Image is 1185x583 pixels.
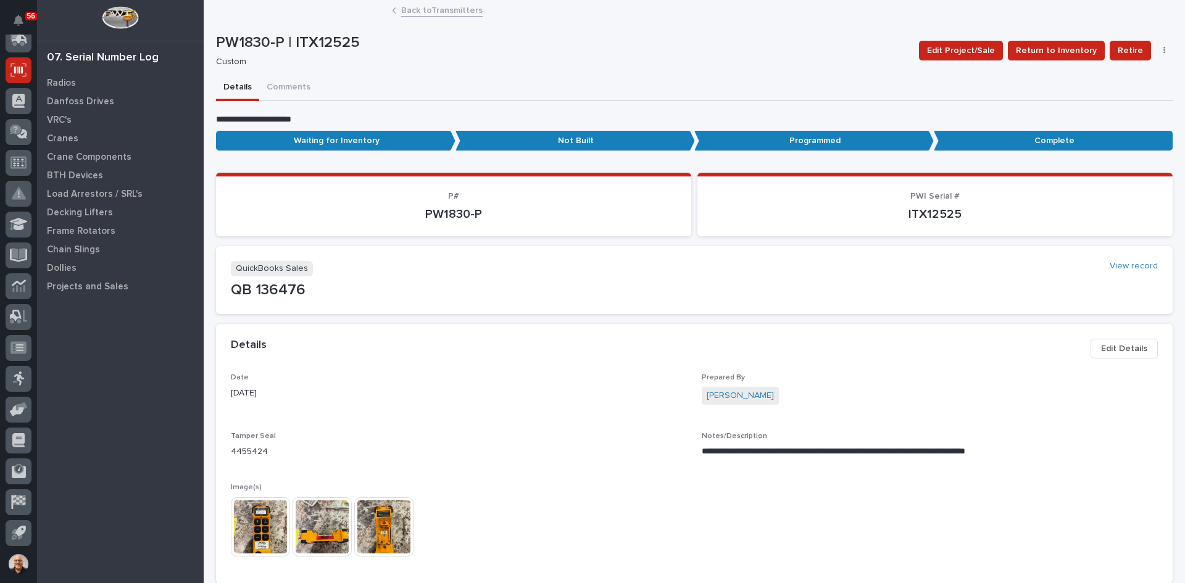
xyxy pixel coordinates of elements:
p: QB 136476 [231,281,1158,299]
span: Edit Project/Sale [927,43,995,58]
button: Notifications [6,7,31,33]
a: Dollies [37,258,204,277]
p: [DATE] [231,387,687,400]
a: VRC's [37,110,204,129]
a: View record [1110,261,1158,271]
div: 07. Serial Number Log [47,51,159,65]
span: Prepared By [702,374,745,381]
p: BTH Devices [47,170,103,181]
button: Edit Details [1091,339,1158,358]
p: Radios [47,78,76,89]
div: Notifications56 [15,15,31,35]
p: Waiting for Inventory [216,131,455,151]
a: Crane Components [37,147,204,166]
p: Frame Rotators [47,226,115,237]
p: 56 [27,12,35,20]
a: Danfoss Drives [37,92,204,110]
span: PWI Serial # [910,192,960,201]
p: Dollies [47,263,77,274]
span: Return to Inventory [1016,43,1097,58]
p: VRC's [47,115,72,126]
p: PW1830-P | ITX12525 [216,34,909,52]
span: Date [231,374,249,381]
a: Decking Lifters [37,203,204,221]
p: Custom [216,57,904,67]
p: Load Arrestors / SRL's [47,189,143,200]
p: Crane Components [47,152,131,163]
button: Edit Project/Sale [919,41,1003,60]
a: Projects and Sales [37,277,204,296]
a: Load Arrestors / SRL's [37,184,204,203]
p: ITX12525 [712,207,1158,221]
p: Decking Lifters [47,207,113,218]
h2: Details [231,339,267,352]
span: Notes/Description [702,432,767,440]
span: Image(s) [231,484,262,491]
p: Chain Slings [47,244,100,255]
button: Comments [259,75,318,101]
span: Tamper Seal [231,432,276,440]
p: PW1830-P [231,207,676,221]
p: QuickBooks Sales [231,261,313,276]
span: Edit Details [1101,341,1147,356]
button: Return to Inventory [1008,41,1105,60]
button: Retire [1110,41,1151,60]
a: Radios [37,73,204,92]
button: users-avatar [6,551,31,577]
p: Complete [934,131,1173,151]
a: Back toTransmitters [401,2,483,17]
button: Details [216,75,259,101]
p: 4455424 [231,445,687,458]
span: Retire [1118,43,1143,58]
a: Frame Rotators [37,221,204,240]
a: Chain Slings [37,240,204,258]
p: Cranes [47,133,78,144]
p: Projects and Sales [47,281,128,292]
img: Workspace Logo [102,6,138,29]
p: Programmed [694,131,934,151]
p: Not Built [455,131,695,151]
p: Danfoss Drives [47,96,114,107]
a: [PERSON_NAME] [707,389,774,402]
span: P# [448,192,459,201]
a: Cranes [37,129,204,147]
a: BTH Devices [37,166,204,184]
